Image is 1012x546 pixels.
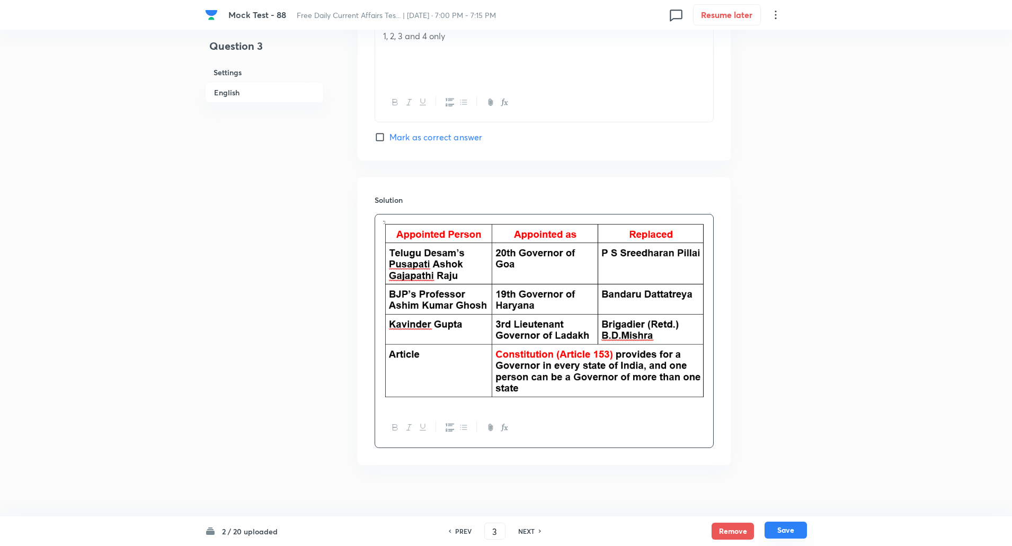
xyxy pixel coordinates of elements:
[765,522,807,539] button: Save
[389,131,482,144] span: Mark as correct answer
[228,9,286,20] span: Mock Test - 88
[205,38,324,62] h4: Question 3
[205,8,220,21] a: Company Logo
[712,523,754,540] button: Remove
[297,10,496,20] span: Free Daily Current Affairs Tes... | [DATE] · 7:00 PM - 7:15 PM
[693,4,761,25] button: Resume later
[222,526,278,537] h6: 2 / 20 uploaded
[383,30,705,42] p: 1, 2, 3 and 4 only
[375,194,714,205] h6: Solution
[205,82,324,103] h6: English
[205,62,324,82] h6: Settings
[455,526,472,536] h6: PREV
[518,526,535,536] h6: NEXT
[205,8,218,21] img: Company Logo
[383,221,705,399] img: 06-09-25-08:03:47-AM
